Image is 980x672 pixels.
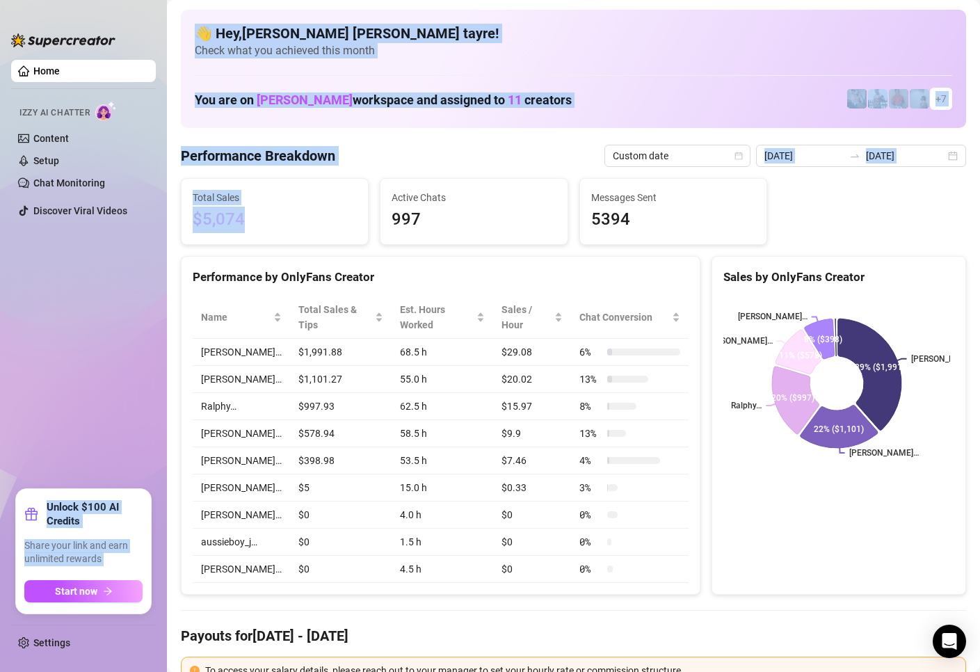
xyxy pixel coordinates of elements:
span: Total Sales [193,190,357,205]
td: $398.98 [290,447,392,474]
a: Discover Viral Videos [33,205,127,216]
strong: Unlock $100 AI Credits [47,500,143,528]
td: [PERSON_NAME]… [193,502,290,529]
th: Sales / Hour [493,296,571,339]
span: Share your link and earn unlimited rewards [24,539,143,566]
td: $1,101.27 [290,366,392,393]
td: [PERSON_NAME]… [193,420,290,447]
td: $29.08 [493,339,571,366]
td: aussieboy_j… [193,529,290,556]
span: swap-right [849,150,860,161]
img: AI Chatter [95,101,117,121]
span: Active Chats [392,190,556,205]
text: [PERSON_NAME]… [738,312,808,322]
input: Start date [764,148,844,163]
td: [PERSON_NAME]… [193,474,290,502]
span: $5,074 [193,207,357,233]
td: [PERSON_NAME]… [193,366,290,393]
text: [PERSON_NAME]… [703,336,773,346]
span: 997 [392,207,556,233]
span: Messages Sent [591,190,755,205]
img: Justin [889,89,908,109]
span: + 7 [935,91,947,106]
a: Content [33,133,69,144]
span: 13 % [579,371,602,387]
button: Start nowarrow-right [24,580,143,602]
td: 62.5 h [392,393,494,420]
td: 15.0 h [392,474,494,502]
td: $0 [290,502,392,529]
span: Izzy AI Chatter [19,106,90,120]
td: $15.97 [493,393,571,420]
span: Sales / Hour [501,302,552,333]
td: 1.5 h [392,529,494,556]
div: Sales by OnlyFans Creator [723,268,954,287]
span: Chat Conversion [579,310,669,325]
td: $1,991.88 [290,339,392,366]
th: Chat Conversion [571,296,689,339]
span: 8 % [579,399,602,414]
span: 6 % [579,344,602,360]
td: [PERSON_NAME]… [193,447,290,474]
span: Custom date [613,145,742,166]
td: 53.5 h [392,447,494,474]
th: Total Sales & Tips [290,296,392,339]
span: Check what you achieved this month [195,43,952,58]
td: $20.02 [493,366,571,393]
td: $0 [493,556,571,583]
h4: Payouts for [DATE] - [DATE] [181,626,966,646]
span: [PERSON_NAME] [257,93,353,107]
img: Ralphy [910,89,929,109]
span: to [849,150,860,161]
td: $0 [290,529,392,556]
input: End date [866,148,945,163]
td: 55.0 h [392,366,494,393]
span: gift [24,507,38,521]
th: Name [193,296,290,339]
td: 4.5 h [392,556,494,583]
td: $997.93 [290,393,392,420]
span: 0 % [579,507,602,522]
td: $7.46 [493,447,571,474]
text: Ralphy… [732,401,762,410]
span: arrow-right [103,586,113,596]
span: 4 % [579,453,602,468]
span: 0 % [579,534,602,550]
a: Settings [33,637,70,648]
td: $578.94 [290,420,392,447]
img: George [847,89,867,109]
span: Start now [55,586,97,597]
div: Open Intercom Messenger [933,625,966,658]
span: 13 % [579,426,602,441]
div: Est. Hours Worked [400,302,474,333]
a: Setup [33,155,59,166]
td: $5 [290,474,392,502]
a: Home [33,65,60,77]
text: [PERSON_NAME]… [849,448,919,458]
td: $0 [290,556,392,583]
td: 4.0 h [392,502,494,529]
span: 11 [508,93,522,107]
h4: Performance Breakdown [181,146,335,166]
span: Total Sales & Tips [298,302,372,333]
td: [PERSON_NAME]… [193,556,290,583]
span: calendar [734,152,743,160]
div: Performance by OnlyFans Creator [193,268,689,287]
td: 68.5 h [392,339,494,366]
td: $9.9 [493,420,571,447]
span: 3 % [579,480,602,495]
td: Ralphy… [193,393,290,420]
td: $0.33 [493,474,571,502]
span: 5394 [591,207,755,233]
img: logo-BBDzfeDw.svg [11,33,115,47]
span: Name [201,310,271,325]
a: Chat Monitoring [33,177,105,189]
td: [PERSON_NAME]… [193,339,290,366]
td: 58.5 h [392,420,494,447]
h1: You are on workspace and assigned to creators [195,93,572,108]
td: $0 [493,502,571,529]
h4: 👋 Hey, [PERSON_NAME] [PERSON_NAME] tayre ! [195,24,952,43]
td: $0 [493,529,571,556]
span: 0 % [579,561,602,577]
img: JUSTIN [868,89,887,109]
